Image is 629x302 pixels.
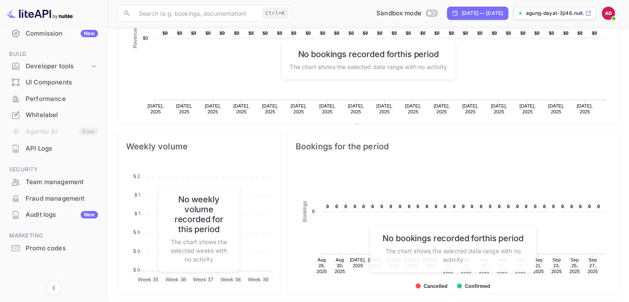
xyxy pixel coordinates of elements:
div: UI Components [5,74,102,91]
text: $0 [306,31,311,36]
text: $0 [220,31,225,36]
a: Whitelabel [5,107,102,122]
text: 0 [371,204,374,209]
text: 0 [453,204,455,209]
text: Sep 25, 2025 [569,257,580,274]
input: Search (e.g. bookings, documentation) [134,5,259,22]
text: [DATE], 2025 [548,103,564,114]
text: 0 [588,204,591,209]
text: $0 [320,31,325,36]
text: 0 [408,204,410,209]
text: [DATE], 2025 [434,103,450,114]
div: New [81,30,98,37]
text: $0 [420,31,426,36]
text: [DATE], 2025 [491,103,507,114]
tspan: $ 1 [134,211,140,216]
text: [DATE], 2025 [350,257,366,268]
text: $0 [477,31,483,36]
p: The chart shows the selected date range with no activity [289,62,447,71]
text: 0 [579,204,581,209]
text: $0 [506,31,511,36]
text: $0 [163,31,168,36]
text: 0 [534,204,536,209]
text: 0 [498,204,500,209]
text: $0 [249,31,254,36]
text: $0 [492,31,497,36]
tspan: Week 37 [193,276,213,282]
p: The chart shows the selected date range with no activity [378,247,528,264]
text: 0 [435,204,437,209]
img: agung dayat [602,7,615,20]
text: [DATE], 2025 [405,103,421,114]
text: $0 [177,31,182,36]
text: $0 [349,31,354,36]
div: Developer tools [26,62,90,71]
text: $0 [520,31,526,36]
tspan: $ 1 [134,192,140,198]
tspan: Week 36 [165,276,186,282]
text: 0 [344,204,347,209]
span: Marketing [5,231,102,240]
text: $0 [549,31,554,36]
text: 0 [516,204,519,209]
text: Sep 21, 2025 [533,257,543,274]
text: $0 [291,31,297,36]
div: Developer tools [5,59,102,74]
text: $0 [191,31,196,36]
text: 0 [480,204,482,209]
text: $0 [334,31,340,36]
text: $0 [234,31,239,36]
div: Promo codes [5,240,102,256]
text: 0 [543,204,545,209]
text: [DATE], 2025 [376,103,392,114]
a: Promo codes [5,240,102,256]
tspan: $ 0 [133,267,140,273]
tspan: Week 39 [248,276,268,282]
text: [DATE], 2025 [319,103,335,114]
text: Bookings [302,201,308,222]
span: Weekly volume [126,140,272,153]
text: $0 [577,31,583,36]
text: 0 [312,209,314,214]
text: 0 [561,204,564,209]
div: API Logs [26,144,98,153]
text: 0 [362,204,365,209]
text: 0 [399,204,401,209]
text: Aug 28, 2025 [316,257,327,274]
tspan: Week 38 [220,276,241,282]
tspan: Week 35 [138,276,158,282]
text: 0 [507,204,509,209]
text: 0 [489,204,491,209]
text: Confirmed [464,283,490,289]
div: UI Components [26,78,98,87]
text: $0 [563,31,569,36]
text: $0 [592,31,597,36]
p: agung-dayat-3ji46.nuit... [526,10,584,17]
a: Audit logsNew [5,207,102,222]
text: 0 [390,204,392,209]
text: [DATE], 2025 [576,103,593,114]
div: Fraud management [5,191,102,207]
text: [DATE], 2025 [519,103,536,114]
div: [DATE] — [DATE] [462,10,503,17]
text: 0 [462,204,464,209]
span: Build [5,50,102,59]
text: 0 [416,204,419,209]
text: 0 [380,204,383,209]
text: Cancelled [423,283,447,289]
span: Sandbox mode [376,9,421,18]
div: Switch to Production mode [373,9,440,18]
p: The chart shows the selected weeks with no activity [167,237,231,263]
h6: No bookings recorded for this period [289,49,447,59]
div: Audit logsNew [5,207,102,223]
text: [DATE], 2025 [462,103,478,114]
text: $0 [363,31,368,36]
text: $0 [463,31,468,36]
text: [DATE], 2025 [148,103,164,114]
a: CommissionNew [5,26,102,41]
tspan: $ 0 [133,248,140,254]
text: [DATE], 2025 [368,257,384,268]
text: 0 [426,204,428,209]
text: 0 [597,204,600,209]
div: Team management [5,174,102,190]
